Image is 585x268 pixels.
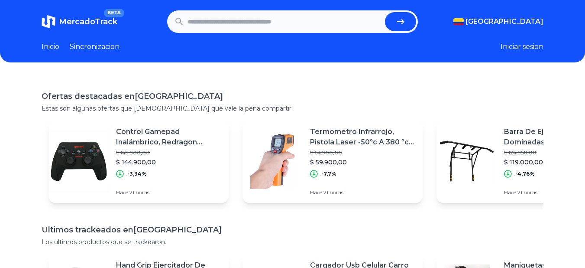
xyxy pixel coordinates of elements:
[310,149,416,156] p: $ 64.900,00
[310,189,416,196] p: Hace 21 horas
[42,15,117,29] a: MercadoTrackBETA
[70,42,120,52] a: Sincronizacion
[515,170,535,177] p: -4,76%
[116,149,222,156] p: $ 149.900,00
[116,158,222,167] p: $ 144.900,00
[501,42,543,52] button: Iniciar sesion
[104,9,124,17] span: BETA
[42,15,55,29] img: MercadoTrack
[453,16,543,27] button: [GEOGRAPHIC_DATA]
[59,17,117,26] span: MercadoTrack
[127,170,147,177] p: -3,34%
[310,127,416,147] p: Termometro Infrarrojo, Pistola Laser -50ºc A 380 ºc Digital
[48,131,109,192] img: Featured image
[310,158,416,167] p: $ 59.900,00
[436,131,497,192] img: Featured image
[242,120,423,203] a: Featured imageTermometro Infrarrojo, Pistola Laser -50ºc A 380 ºc Digital$ 64.900,00$ 59.900,00-7...
[42,224,543,236] h1: Ultimos trackeados en [GEOGRAPHIC_DATA]
[42,42,59,52] a: Inicio
[48,120,229,203] a: Featured imageControl Gamepad Inalámbrico, Redragon Harrow G808, Pc / Ps3$ 149.900,00$ 144.900,00...
[42,238,543,246] p: Los ultimos productos que se trackearon.
[116,189,222,196] p: Hace 21 horas
[242,131,303,192] img: Featured image
[465,16,543,27] span: [GEOGRAPHIC_DATA]
[116,127,222,147] p: Control Gamepad Inalámbrico, Redragon Harrow G808, Pc / Ps3
[453,18,464,25] img: Colombia
[321,170,336,177] p: -7,7%
[42,90,543,102] h1: Ofertas destacadas en [GEOGRAPHIC_DATA]
[42,104,543,113] p: Estas son algunas ofertas que [DEMOGRAPHIC_DATA] que vale la pena compartir.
